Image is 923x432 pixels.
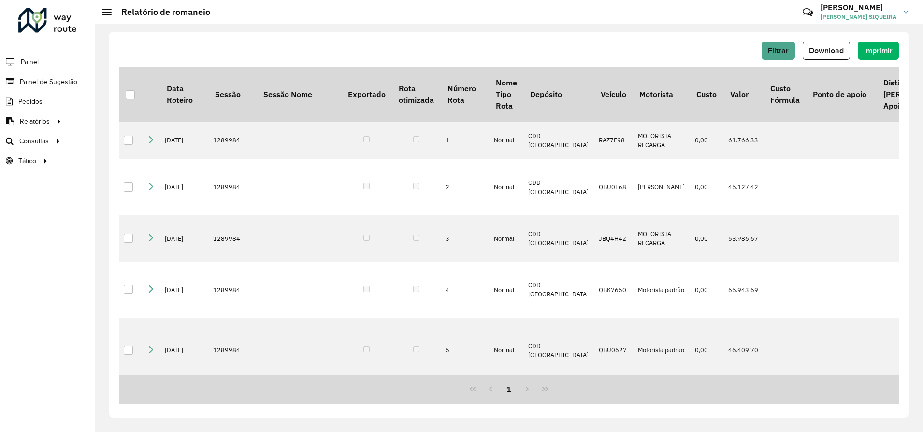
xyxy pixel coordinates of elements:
[594,262,633,318] td: QBK7650
[803,42,850,60] button: Download
[523,318,594,383] td: CDD [GEOGRAPHIC_DATA]
[160,215,208,262] td: [DATE]
[858,42,899,60] button: Imprimir
[690,159,723,215] td: 0,00
[633,159,690,215] td: [PERSON_NAME]
[257,67,341,122] th: Sessão Nome
[18,97,43,107] span: Pedidos
[112,7,210,17] h2: Relatório de romaneio
[208,67,257,122] th: Sessão
[523,159,594,215] td: CDD [GEOGRAPHIC_DATA]
[20,116,50,126] span: Relatórios
[18,156,36,166] span: Tático
[723,215,764,262] td: 53.986,67
[523,122,594,159] td: CDD [GEOGRAPHIC_DATA]
[208,318,257,383] td: 1289984
[489,122,523,159] td: Normal
[762,42,795,60] button: Filtrar
[341,67,392,122] th: Exportado
[489,159,523,215] td: Normal
[768,46,789,55] span: Filtrar
[489,67,523,122] th: Nome Tipo Rota
[500,380,518,398] button: 1
[594,215,633,262] td: JBQ4H42
[19,136,49,146] span: Consultas
[690,318,723,383] td: 0,00
[160,318,208,383] td: [DATE]
[523,67,594,122] th: Depósito
[523,262,594,318] td: CDD [GEOGRAPHIC_DATA]
[633,215,690,262] td: MOTORISTA RECARGA
[633,122,690,159] td: MOTORISTA RECARGA
[160,67,208,122] th: Data Roteiro
[723,67,764,122] th: Valor
[690,262,723,318] td: 0,00
[21,57,39,67] span: Painel
[633,67,690,122] th: Motorista
[797,2,818,23] a: Contato Rápido
[441,159,489,215] td: 2
[441,122,489,159] td: 1
[392,67,440,122] th: Rota otimizada
[690,215,723,262] td: 0,00
[690,67,723,122] th: Custo
[821,3,896,12] h3: [PERSON_NAME]
[633,262,690,318] td: Motorista padrão
[441,318,489,383] td: 5
[489,318,523,383] td: Normal
[594,159,633,215] td: QBU0F68
[441,262,489,318] td: 4
[809,46,844,55] span: Download
[160,262,208,318] td: [DATE]
[489,215,523,262] td: Normal
[208,215,257,262] td: 1289984
[441,67,489,122] th: Número Rota
[821,13,896,21] span: [PERSON_NAME] SIQUEIRA
[160,159,208,215] td: [DATE]
[723,318,764,383] td: 46.409,70
[208,159,257,215] td: 1289984
[690,122,723,159] td: 0,00
[633,318,690,383] td: Motorista padrão
[160,122,208,159] td: [DATE]
[723,262,764,318] td: 65.943,69
[523,215,594,262] td: CDD [GEOGRAPHIC_DATA]
[723,159,764,215] td: 45.127,42
[864,46,893,55] span: Imprimir
[20,77,77,87] span: Painel de Sugestão
[806,67,877,122] th: Ponto de apoio
[489,262,523,318] td: Normal
[594,67,633,122] th: Veículo
[764,67,806,122] th: Custo Fórmula
[441,215,489,262] td: 3
[208,262,257,318] td: 1289984
[594,122,633,159] td: RAZ7F98
[723,122,764,159] td: 61.766,33
[594,318,633,383] td: QBU0627
[208,122,257,159] td: 1289984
